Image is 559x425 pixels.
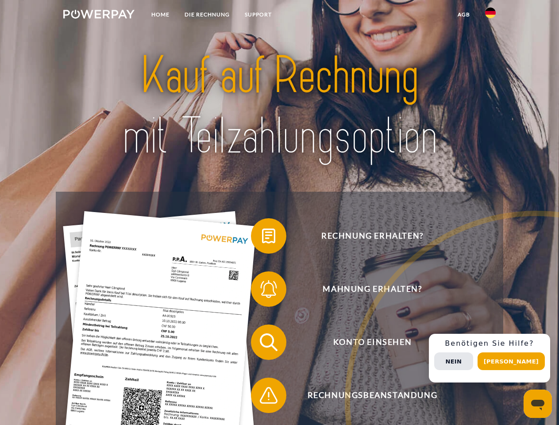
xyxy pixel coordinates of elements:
img: qb_bell.svg [258,278,280,300]
a: Home [144,7,177,23]
div: Schnellhilfe [429,334,550,382]
a: DIE RECHNUNG [177,7,237,23]
span: Rechnung erhalten? [264,218,481,254]
img: qb_search.svg [258,331,280,353]
button: Nein [434,352,473,370]
span: Rechnungsbeanstandung [264,378,481,413]
iframe: Schaltfläche zum Öffnen des Messaging-Fensters [524,390,552,418]
button: Rechnung erhalten? [251,218,481,254]
button: Mahnung erhalten? [251,271,481,307]
button: Konto einsehen [251,325,481,360]
a: SUPPORT [237,7,279,23]
img: title-powerpay_de.svg [85,42,474,170]
span: Mahnung erhalten? [264,271,481,307]
img: logo-powerpay-white.svg [63,10,135,19]
a: agb [450,7,478,23]
h3: Benötigen Sie Hilfe? [434,339,545,348]
button: [PERSON_NAME] [478,352,545,370]
img: de [485,8,496,18]
button: Rechnungsbeanstandung [251,378,481,413]
span: Konto einsehen [264,325,481,360]
img: qb_bill.svg [258,225,280,247]
img: qb_warning.svg [258,384,280,406]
